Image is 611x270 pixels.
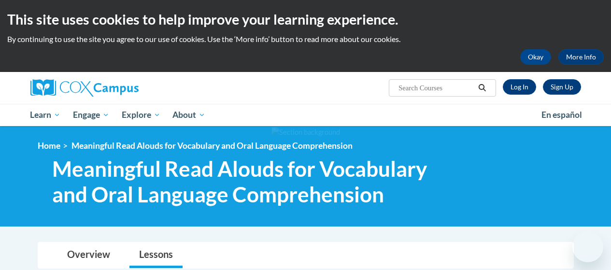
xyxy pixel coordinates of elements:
a: Overview [57,242,120,268]
span: En español [541,110,582,120]
a: Lessons [129,242,183,268]
p: By continuing to use the site you agree to our use of cookies. Use the ‘More info’ button to read... [7,34,604,44]
div: Main menu [23,104,588,126]
span: Meaningful Read Alouds for Vocabulary and Oral Language Comprehension [52,156,451,207]
span: Meaningful Read Alouds for Vocabulary and Oral Language Comprehension [71,141,353,151]
a: Explore [115,104,167,126]
a: Learn [24,104,67,126]
a: Cox Campus [30,79,204,97]
img: Section background [271,127,340,138]
a: Home [38,141,60,151]
button: Okay [520,49,551,65]
span: Learn [30,109,60,121]
iframe: Button to launch messaging window [572,231,603,262]
a: En español [535,105,588,125]
a: More Info [558,49,604,65]
a: Register [543,79,581,95]
a: Log In [503,79,536,95]
span: Engage [73,109,109,121]
a: About [166,104,212,126]
span: Explore [122,109,160,121]
button: Search [475,82,489,94]
a: Engage [67,104,115,126]
input: Search Courses [398,82,475,94]
h2: This site uses cookies to help improve your learning experience. [7,10,604,29]
span: About [172,109,205,121]
img: Cox Campus [30,79,139,97]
